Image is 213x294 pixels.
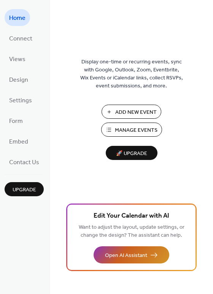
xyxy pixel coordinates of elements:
button: Add New Event [102,105,161,119]
a: Embed [5,133,33,150]
span: Connect [9,33,32,45]
span: Form [9,115,23,128]
span: Contact Us [9,157,39,169]
button: Upgrade [5,182,44,196]
a: Connect [5,30,37,47]
span: Settings [9,95,32,107]
a: Design [5,71,33,88]
a: Contact Us [5,153,44,170]
span: Design [9,74,28,86]
span: Display one-time or recurring events, sync with Google, Outlook, Zoom, Eventbrite, Wix Events or ... [80,58,183,90]
button: Open AI Assistant [94,246,169,263]
span: Embed [9,136,28,148]
span: Open AI Assistant [105,252,147,260]
span: 🚀 Upgrade [110,149,153,159]
span: Home [9,12,25,24]
span: Edit Your Calendar with AI [94,211,169,221]
span: Manage Events [115,126,157,134]
span: Upgrade [13,186,36,194]
a: Form [5,112,27,129]
a: Home [5,9,30,26]
span: Add New Event [115,108,157,116]
a: Views [5,50,30,67]
span: Want to adjust the layout, update settings, or change the design? The assistant can help. [79,222,184,241]
button: Manage Events [101,123,162,137]
button: 🚀 Upgrade [106,146,157,160]
span: Views [9,53,25,66]
a: Settings [5,92,37,108]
